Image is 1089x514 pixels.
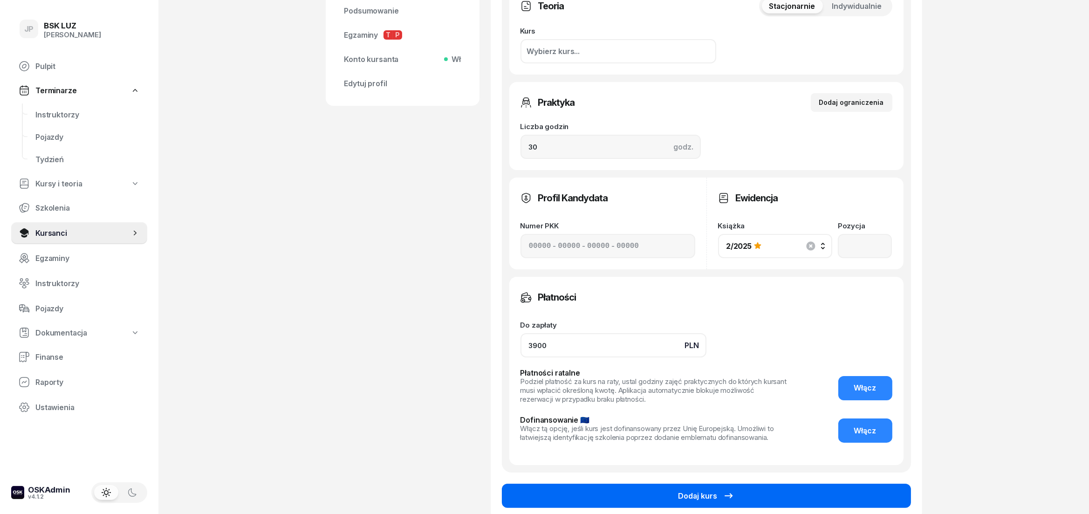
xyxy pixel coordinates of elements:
a: Pojazdy [28,126,147,148]
span: Kursy i teoria [35,179,82,188]
span: Szkolenia [35,204,140,212]
span: Egzaminy [35,254,140,263]
input: 00000 [558,242,580,251]
a: Szkolenia [11,197,147,219]
div: BSK LUZ [44,22,101,30]
span: Egzaminy [344,30,461,40]
span: Konto kursanta [344,55,461,64]
a: Terminarze [11,80,147,101]
div: v4.1.2 [28,494,70,500]
h3: Ewidencja [736,191,778,206]
button: Włącz [838,376,892,400]
a: Kursanci [11,222,147,244]
span: Indywidualnie [832,2,882,11]
span: Ustawienia [35,403,140,412]
a: Pulpit [11,55,147,77]
span: - [553,242,556,251]
input: 0 [521,135,701,159]
button: Włącz [838,418,892,443]
span: Edytuj profil [344,79,461,88]
a: Dokumentacja [11,322,147,343]
h3: Profil Kandydata [538,191,608,206]
span: - [611,242,615,251]
div: [PERSON_NAME] [44,31,101,39]
span: Włącz [854,384,877,392]
div: Dodaj ograniczenia [819,97,884,108]
img: logo-xs-dark@2x.png [11,486,24,499]
span: Instruktorzy [35,279,140,288]
span: Dokumentacja [35,329,87,337]
span: Tydzień [35,155,140,164]
span: Pojazdy [35,133,140,142]
span: Kursanci [35,229,130,238]
span: P [393,30,402,40]
div: Podziel płatność za kurs na raty, ustal godziny zajęć praktycznych do których kursant musi wpłaci... [521,377,789,404]
a: EgzaminyTP [337,24,468,46]
span: Włącz [854,426,877,435]
input: 00000 [616,242,639,251]
a: Finanse [11,346,147,368]
div: Płatności ratalne [521,369,789,377]
h3: Praktyka [538,95,575,110]
span: T [384,30,393,40]
a: Instruktorzy [11,272,147,295]
a: Egzaminy [11,247,147,269]
button: Dodaj ograniczenia [811,93,892,112]
div: Włącz tą opcję, jeśli kurs jest dofinansowany przez Unię Europejską. Umożliwi to łatwiejszą ident... [521,425,789,442]
a: Kursy i teoria [11,173,147,194]
a: Edytuj profil [337,72,468,95]
a: Tydzień [28,148,147,171]
a: Pojazdy [11,297,147,320]
input: 00000 [587,242,610,251]
span: Instruktorzy [35,110,140,119]
input: 0 [521,333,706,357]
div: Dofinansowanie 🇪🇺 [521,416,789,425]
a: Instruktorzy [28,103,147,126]
span: Terminarze [35,86,76,95]
a: Konto kursantaWł [337,48,468,70]
span: Pulpit [35,62,140,71]
span: JP [24,25,34,33]
div: Wybierz kurs... [527,47,580,56]
span: Finanse [35,353,140,362]
div: Dodaj kurs [678,490,734,501]
span: Raporty [35,378,140,387]
a: Raporty [11,371,147,393]
span: Stacjonarnie [769,2,815,11]
span: Wł [448,55,461,64]
a: Ustawienia [11,396,147,418]
button: 2/2025 [718,234,832,258]
button: Dodaj kurs [502,484,911,508]
span: - [582,242,585,251]
div: OSKAdmin [28,486,70,494]
input: 00000 [529,242,551,251]
span: Pojazdy [35,304,140,313]
span: Podsumowanie [344,7,461,15]
div: 2/2025 [726,242,752,250]
h3: Płatności [538,290,576,305]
